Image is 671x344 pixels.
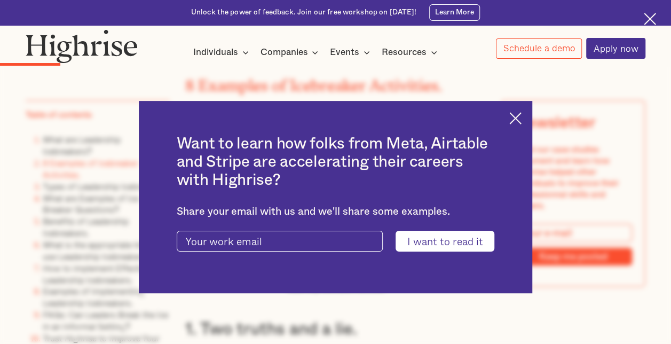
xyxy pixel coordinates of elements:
[429,4,480,20] a: Learn More
[177,206,495,218] div: Share your email with us and we'll share some examples.
[396,231,494,252] input: I want to read it
[644,13,656,25] img: Cross icon
[382,46,440,59] div: Resources
[191,7,417,18] div: Unlock the power of feedback. Join our free workshop on [DATE]!
[26,29,138,63] img: Highrise logo
[260,46,307,59] div: Companies
[382,46,427,59] div: Resources
[586,38,645,59] a: Apply now
[260,46,321,59] div: Companies
[177,231,383,252] input: Your work email
[177,231,495,252] form: current-ascender-blog-article-modal-form
[496,38,582,59] a: Schedule a demo
[193,46,252,59] div: Individuals
[193,46,238,59] div: Individuals
[330,46,359,59] div: Events
[330,46,373,59] div: Events
[509,112,522,124] img: Cross icon
[177,135,495,189] h2: Want to learn how folks from Meta, Airtable and Stripe are accelerating their careers with Highrise?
